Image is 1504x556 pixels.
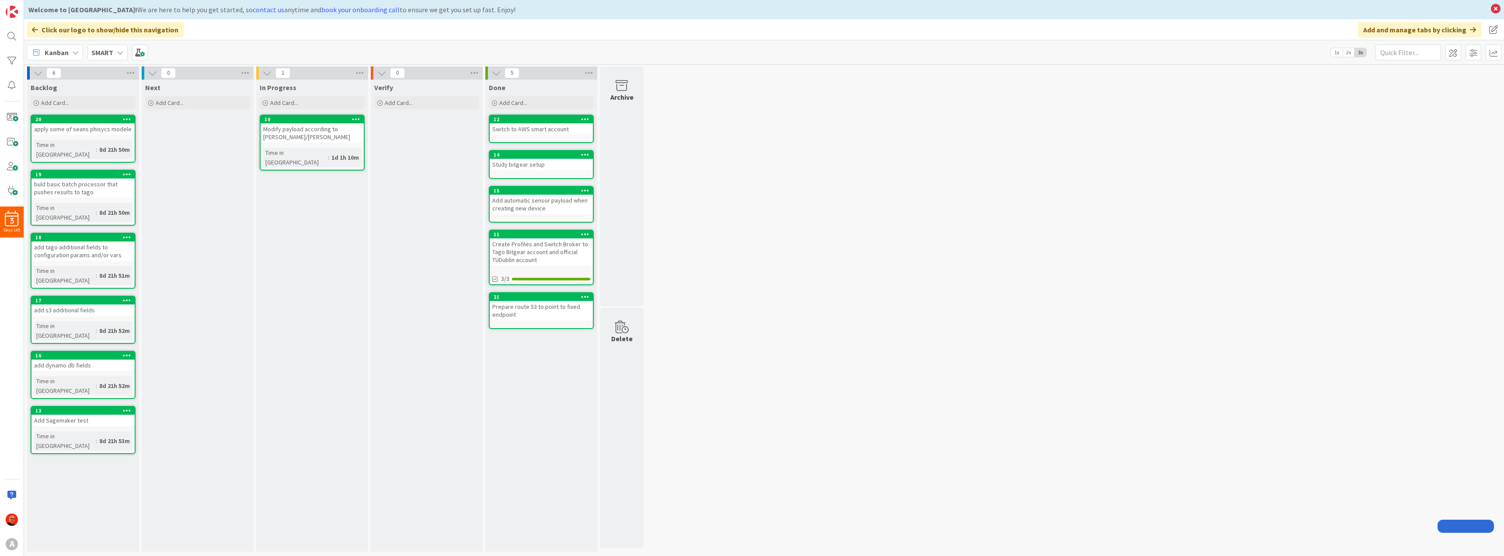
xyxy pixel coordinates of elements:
a: contact us [253,5,284,14]
span: : [96,326,97,336]
a: 13Add Sagemaker testTime in [GEOGRAPHIC_DATA]:8d 21h 53m [31,406,136,454]
span: 3 [10,218,14,224]
div: Time in [GEOGRAPHIC_DATA] [34,431,96,451]
div: 8d 21h 52m [97,326,132,336]
span: Add Card... [156,99,184,107]
div: Prepare route 53 to point to fixed endpoint [490,301,593,320]
div: Study bitgear setup [490,159,593,170]
div: 15 [490,187,593,195]
div: 16 [31,352,135,360]
a: 12Switch to AWS smart account [489,115,594,143]
span: : [96,271,97,280]
div: 20 [35,116,135,122]
div: buld basic batch processor that pushes results to tago [31,178,135,198]
div: 8d 21h 50m [97,208,132,217]
div: add tago additional fields to configuration params and/or vars [31,241,135,261]
span: 1x [1331,48,1343,57]
span: Add Card... [270,99,298,107]
div: 8d 21h 53m [97,436,132,446]
div: Switch to AWS smart account [490,123,593,135]
img: CP [6,514,18,526]
input: Quick Filter... [1375,45,1441,60]
span: 3/3 [501,274,509,283]
div: 15Add automatic sensor payload when creating new device [490,187,593,214]
div: 12 [490,115,593,123]
a: 21Prepare route 53 to point to fixed endpoint [489,292,594,329]
img: Visit kanbanzone.com [6,6,18,18]
div: 14 [490,151,593,159]
div: 18 [31,234,135,241]
a: 18add tago additional fields to configuration params and/or varsTime in [GEOGRAPHIC_DATA]:8d 21h 51m [31,233,136,289]
div: 13 [31,407,135,415]
div: Time in [GEOGRAPHIC_DATA] [263,148,328,167]
a: 16add dynamo db fieldsTime in [GEOGRAPHIC_DATA]:8d 21h 52m [31,351,136,399]
a: book your onboarding call [321,5,400,14]
div: 20 [31,115,135,123]
span: 0 [390,68,405,78]
a: 14Study bitgear setup [489,150,594,179]
div: 8d 21h 51m [97,271,132,280]
span: Done [489,83,505,92]
div: Create Profiles and Switch Broker to Tago Bitgear account and official TUDublin account [490,238,593,266]
a: 15Add automatic sensor payload when creating new device [489,186,594,223]
a: 20apply some of seans phisycs modeleTime in [GEOGRAPHIC_DATA]:8d 21h 50m [31,115,136,163]
b: SMART [91,48,113,57]
div: 16add dynamo db fields [31,352,135,371]
div: 19buld basic batch processor that pushes results to tago [31,171,135,198]
div: Modify payload according to [PERSON_NAME]/[PERSON_NAME] [261,123,364,143]
div: 13Add Sagemaker test [31,407,135,426]
div: 17 [31,297,135,304]
div: 11 [490,231,593,238]
span: : [328,153,329,162]
div: 20apply some of seans phisycs modele [31,115,135,135]
div: 13 [35,408,135,414]
div: 10 [261,115,364,123]
span: Next [145,83,160,92]
a: 10Modify payload according to [PERSON_NAME]/[PERSON_NAME]Time in [GEOGRAPHIC_DATA]:1d 1h 10m [260,115,365,171]
div: 21Prepare route 53 to point to fixed endpoint [490,293,593,320]
div: 12 [494,116,593,122]
span: : [96,381,97,391]
span: In Progress [260,83,296,92]
div: 19 [31,171,135,178]
div: 10 [265,116,364,122]
span: 5 [505,68,519,78]
span: : [96,436,97,446]
div: 11 [494,231,593,238]
div: Time in [GEOGRAPHIC_DATA] [34,376,96,395]
div: apply some of seans phisycs modele [31,123,135,135]
div: Archive [610,92,634,102]
div: 15 [494,188,593,194]
div: add s3 additional fields [31,304,135,316]
div: 8d 21h 52m [97,381,132,391]
div: We are here to help you get started, so anytime and to ensure we get you set up fast. Enjoy! [28,4,1487,15]
span: Kanban [45,47,69,58]
div: 21 [494,294,593,300]
div: 8d 21h 50m [97,145,132,154]
div: 17 [35,297,135,304]
div: Time in [GEOGRAPHIC_DATA] [34,321,96,340]
a: 17add s3 additional fieldsTime in [GEOGRAPHIC_DATA]:8d 21h 52m [31,296,136,344]
span: 1 [275,68,290,78]
span: 0 [161,68,176,78]
div: Time in [GEOGRAPHIC_DATA] [34,140,96,159]
span: 2x [1343,48,1354,57]
div: 12Switch to AWS smart account [490,115,593,135]
div: 19 [35,171,135,178]
div: 18 [35,234,135,241]
div: 10Modify payload according to [PERSON_NAME]/[PERSON_NAME] [261,115,364,143]
div: 18add tago additional fields to configuration params and/or vars [31,234,135,261]
div: 11Create Profiles and Switch Broker to Tago Bitgear account and official TUDublin account [490,231,593,266]
span: Backlog [31,83,57,92]
div: 17add s3 additional fields [31,297,135,316]
div: Click our logo to show/hide this navigation [27,22,184,38]
span: : [96,208,97,217]
a: 11Create Profiles and Switch Broker to Tago Bitgear account and official TUDublin account3/3 [489,230,594,285]
div: Delete [611,333,633,344]
span: : [96,145,97,154]
div: 14 [494,152,593,158]
b: Welcome to [GEOGRAPHIC_DATA]! [28,5,137,14]
a: 19buld basic batch processor that pushes results to tagoTime in [GEOGRAPHIC_DATA]:8d 21h 50m [31,170,136,226]
div: 1d 1h 10m [329,153,361,162]
div: 16 [35,353,135,359]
